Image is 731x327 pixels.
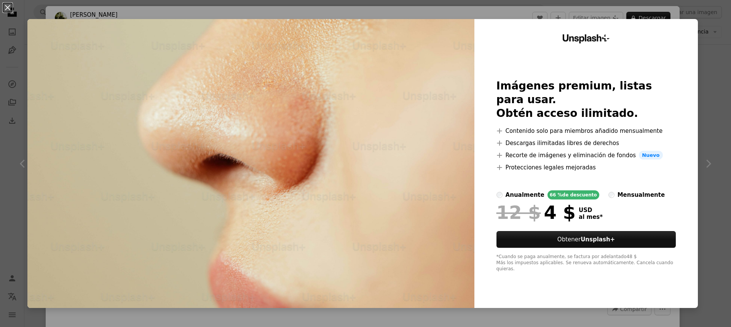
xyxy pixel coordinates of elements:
[496,203,541,222] span: 12 $
[496,231,676,248] button: ObtenerUnsplash+
[496,192,503,198] input: anualmente66 %de descuento
[579,207,603,214] span: USD
[496,163,676,172] li: Protecciones legales mejoradas
[496,203,576,222] div: 4 $
[496,79,676,120] h2: Imágenes premium, listas para usar. Obtén acceso ilimitado.
[608,192,614,198] input: mensualmente
[579,214,603,220] span: al mes *
[496,126,676,136] li: Contenido solo para miembros añadido mensualmente
[581,236,615,243] strong: Unsplash+
[618,190,665,199] div: mensualmente
[496,139,676,148] li: Descargas ilimitadas libres de derechos
[547,190,599,199] div: 66 % de descuento
[496,151,676,160] li: Recorte de imágenes y eliminación de fondos
[639,151,662,160] span: Nuevo
[506,190,544,199] div: anualmente
[496,254,676,272] div: *Cuando se paga anualmente, se factura por adelantado 48 $ Más los impuestos aplicables. Se renue...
